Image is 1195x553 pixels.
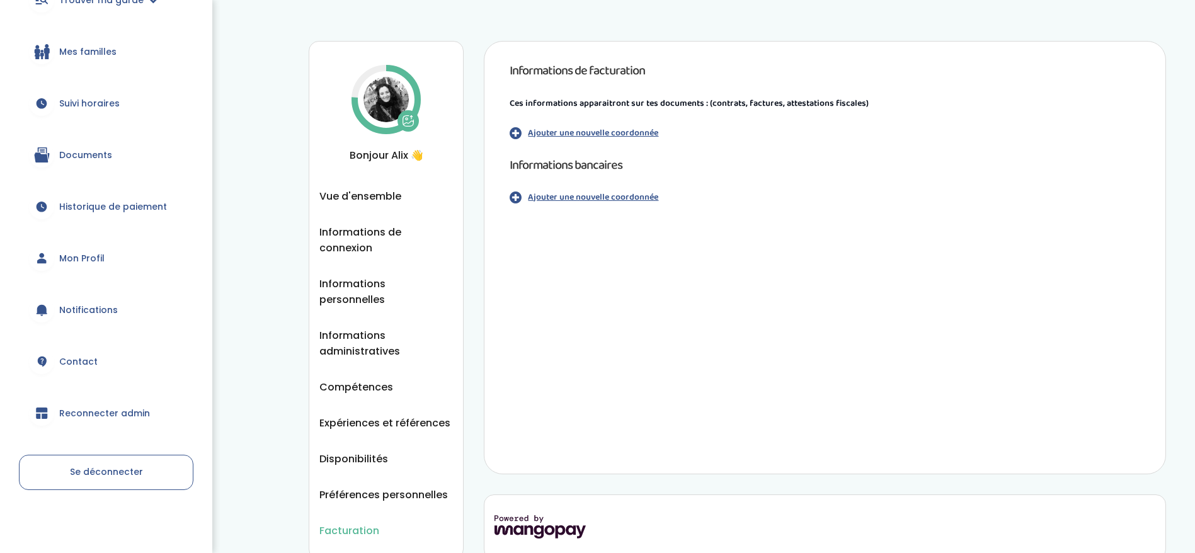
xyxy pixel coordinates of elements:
[19,287,193,333] a: Notifications
[319,328,453,359] button: Informations administratives
[19,236,193,281] a: Mon Profil
[19,132,193,178] a: Documents
[528,191,658,204] p: Ajouter une nouvelle coordonnée
[19,391,193,436] a: Reconnecter admin
[59,97,120,110] span: Suivi horaires
[59,149,112,162] span: Documents
[363,77,409,122] img: Avatar
[19,455,193,490] a: Se déconnecter
[59,355,98,368] span: Contact
[19,184,193,229] a: Historique de paiement
[495,515,586,539] img: mangopay-logo
[19,81,193,126] a: Suivi horaires
[319,276,453,307] button: Informations personnelles
[319,415,450,431] button: Expériences et références
[510,126,1140,140] button: Ajouter une nouvelle coordonnée
[510,155,1140,175] h1: Informations bancaires
[319,487,448,503] button: Préférences personnelles
[319,147,453,163] span: Bonjour Alix 👋
[319,451,388,467] button: Disponibilités
[319,224,453,256] button: Informations de connexion
[510,60,1140,81] h1: Informations de facturation
[19,29,193,74] a: Mes familles
[319,379,393,395] button: Compétences
[319,188,401,204] button: Vue d'ensemble
[70,465,143,478] span: Se déconnecter
[19,339,193,384] a: Contact
[59,407,150,420] span: Reconnecter admin
[59,200,167,214] span: Historique de paiement
[59,252,105,265] span: Mon Profil
[59,45,117,59] span: Mes familles
[528,127,658,140] p: Ajouter une nouvelle coordonnée
[59,304,118,317] span: Notifications
[319,523,379,539] button: Facturation
[510,190,1140,204] button: Ajouter une nouvelle coordonnée
[510,96,1140,111] p: Ces informations apparaitront sur tes documents : (contrats, factures, attestations fiscales)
